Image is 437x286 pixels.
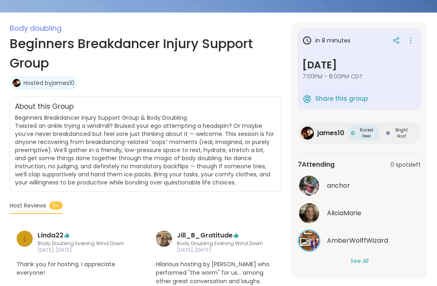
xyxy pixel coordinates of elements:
button: Share this group [302,90,368,107]
span: anchor [327,181,350,191]
a: Hosted byjames10 [23,79,74,87]
h1: Beginners Breakdancer Injury Support Group [10,34,282,73]
a: AmberWolffWizardAmberWolffWizard [298,229,421,252]
img: james10 [13,79,21,87]
span: Thank you for hosting. I appreciate everyone! [17,260,136,277]
img: anchor [299,176,319,196]
span: Bright Host [392,127,411,139]
h3: in 8 minutes [302,36,350,45]
a: james10james10Rocket PeerRocket PeerBright HostBright Host [298,122,421,144]
a: L [17,231,33,254]
span: 0 spots left [390,161,421,169]
a: anchoranchor [298,174,421,197]
img: Bright Host [386,131,390,135]
span: 7:00PM - 8:00PM CDT [302,72,416,81]
span: Share this group [315,94,368,104]
h2: About this Group [15,102,74,112]
span: Body doubling [10,23,62,33]
span: [DATE], [DATE] [177,247,263,254]
span: Host Reviews [10,201,46,210]
a: Jill_B_Gratitude [177,231,233,240]
h3: [DATE] [302,58,416,72]
span: AmberWolffWizard [327,236,388,246]
a: Linda22 [38,231,64,240]
span: L [23,233,27,245]
span: Beginners Breakdancer Injury Support Group & Body Doubling Twisted an ankle trying a windmill? Br... [15,114,274,186]
img: AliciaMarie [299,203,319,223]
span: james10 [317,128,344,138]
img: ShareWell Logomark [302,94,312,104]
button: See All [350,257,369,265]
img: AmberWolffWizard [299,231,319,251]
img: Jill_B_Gratitude [156,231,172,247]
span: Body Doubling Evening Wind Down [177,240,263,247]
span: AliciaMarie [327,208,361,218]
img: Rocket Peer [351,131,355,135]
span: Rocket Peer [356,127,376,139]
span: 5+ [49,201,63,210]
img: james10 [301,127,314,140]
a: Jill_B_Gratitude [156,231,172,254]
span: 7 Attending [298,160,335,169]
span: Body Doubling Evening Wind Down [38,240,124,247]
a: AliciaMarieAliciaMarie [298,202,421,225]
span: [DATE], [DATE] [38,247,124,254]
